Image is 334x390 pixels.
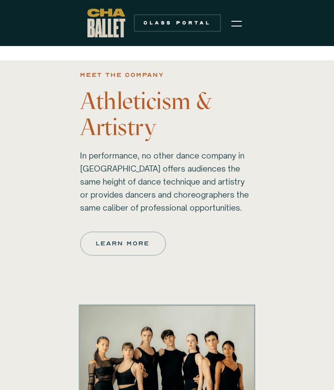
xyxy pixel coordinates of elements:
div: Class Portal [139,20,216,26]
div: menu [226,12,247,34]
div: Meet the company [80,70,164,80]
h4: Athleticism & Artistry [80,88,254,140]
a: Class Portal [134,14,221,32]
p: In performance, no other dance company in [GEOGRAPHIC_DATA] offers audiences the same height of d... [80,149,254,214]
div: Learn more [97,238,150,249]
a: home [87,9,125,37]
a: Learn more [80,231,166,256]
